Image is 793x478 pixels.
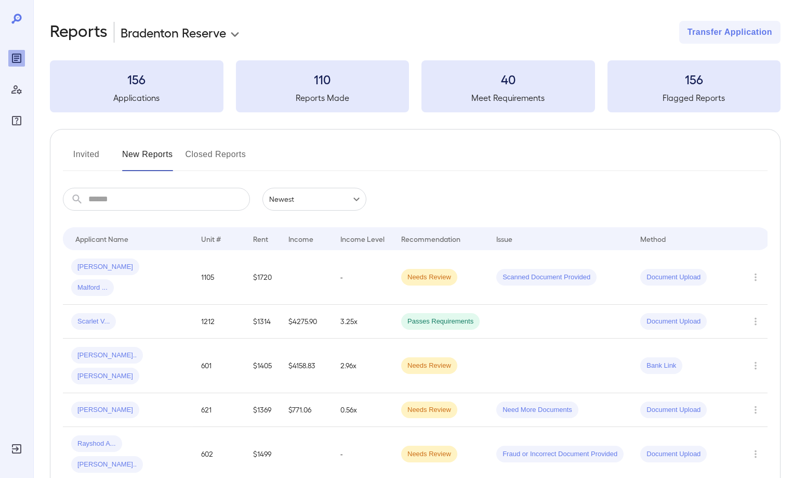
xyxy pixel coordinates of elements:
[8,81,25,98] div: Manage Users
[193,339,245,393] td: 601
[679,21,781,44] button: Transfer Application
[640,232,666,245] div: Method
[401,361,457,371] span: Needs Review
[421,92,595,104] h5: Meet Requirements
[8,112,25,129] div: FAQ
[607,71,781,87] h3: 156
[262,188,366,211] div: Newest
[640,317,707,327] span: Document Upload
[747,446,764,462] button: Row Actions
[253,232,270,245] div: Rent
[496,273,597,282] span: Scanned Document Provided
[332,393,393,427] td: 0.56x
[193,305,245,339] td: 1212
[236,71,409,87] h3: 110
[496,232,513,245] div: Issue
[63,146,110,171] button: Invited
[201,232,221,245] div: Unit #
[288,232,313,245] div: Income
[71,317,116,327] span: Scarlet V...
[747,269,764,286] button: Row Actions
[50,71,223,87] h3: 156
[50,60,781,112] summary: 156Applications110Reports Made40Meet Requirements156Flagged Reports
[401,405,457,415] span: Needs Review
[280,339,332,393] td: $4158.83
[236,92,409,104] h5: Reports Made
[280,393,332,427] td: $771.06
[401,273,457,282] span: Needs Review
[747,357,764,374] button: Row Actions
[245,339,280,393] td: $1405
[193,393,245,427] td: 621
[332,339,393,393] td: 2.96x
[71,283,114,293] span: Malford ...
[747,313,764,330] button: Row Actions
[71,351,143,360] span: [PERSON_NAME]..
[496,405,578,415] span: Need More Documents
[245,305,280,339] td: $1314
[186,146,246,171] button: Closed Reports
[401,232,460,245] div: Recommendation
[71,262,139,272] span: [PERSON_NAME]
[71,439,122,449] span: Rayshod A...
[640,361,682,371] span: Bank Link
[747,402,764,418] button: Row Actions
[245,250,280,305] td: $1720
[71,371,139,381] span: [PERSON_NAME]
[8,441,25,457] div: Log Out
[401,317,480,327] span: Passes Requirements
[50,21,108,44] h2: Reports
[340,232,385,245] div: Income Level
[193,250,245,305] td: 1105
[640,273,707,282] span: Document Upload
[607,92,781,104] h5: Flagged Reports
[280,305,332,339] td: $4275.90
[245,393,280,427] td: $1369
[8,50,25,67] div: Reports
[640,405,707,415] span: Document Upload
[640,449,707,459] span: Document Upload
[122,146,173,171] button: New Reports
[71,460,143,470] span: [PERSON_NAME]..
[121,24,226,41] p: Bradenton Reserve
[50,92,223,104] h5: Applications
[332,250,393,305] td: -
[75,232,128,245] div: Applicant Name
[71,405,139,415] span: [PERSON_NAME]
[401,449,457,459] span: Needs Review
[332,305,393,339] td: 3.25x
[496,449,624,459] span: Fraud or Incorrect Document Provided
[421,71,595,87] h3: 40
